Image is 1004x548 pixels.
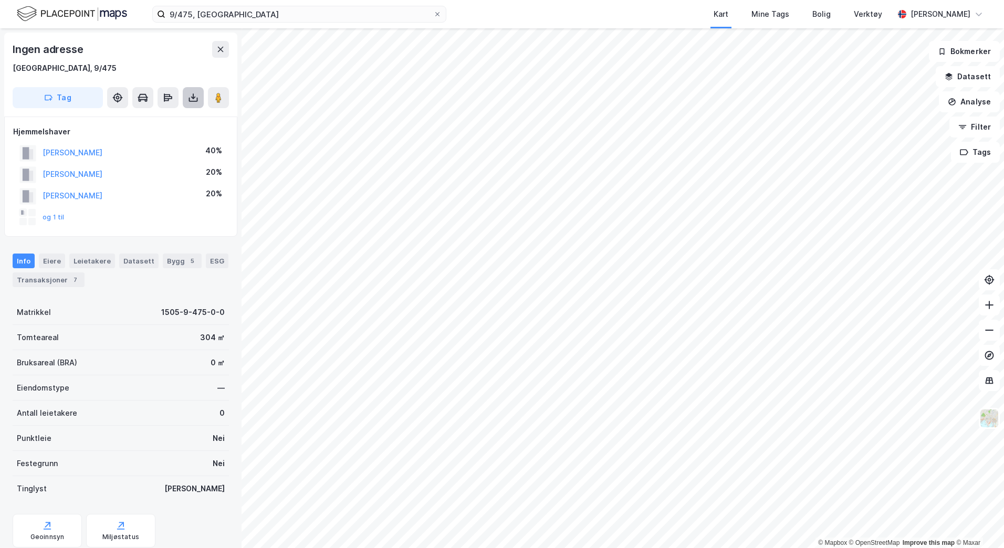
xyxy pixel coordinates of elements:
[17,407,77,419] div: Antall leietakere
[205,144,222,157] div: 40%
[936,66,1000,87] button: Datasett
[17,356,77,369] div: Bruksareal (BRA)
[187,256,197,266] div: 5
[929,41,1000,62] button: Bokmerker
[13,272,85,287] div: Transaksjoner
[17,331,59,344] div: Tomteareal
[213,432,225,445] div: Nei
[165,6,433,22] input: Søk på adresse, matrikkel, gårdeiere, leietakere eller personer
[206,254,228,268] div: ESG
[70,275,80,285] div: 7
[818,539,847,546] a: Mapbox
[979,408,999,428] img: Z
[119,254,159,268] div: Datasett
[30,533,65,541] div: Geoinnsyn
[219,407,225,419] div: 0
[17,457,58,470] div: Festegrunn
[13,254,35,268] div: Info
[102,533,139,541] div: Miljøstatus
[812,8,831,20] div: Bolig
[200,331,225,344] div: 304 ㎡
[951,498,1004,548] div: Kontrollprogram for chat
[17,432,51,445] div: Punktleie
[17,306,51,319] div: Matrikkel
[213,457,225,470] div: Nei
[206,166,222,178] div: 20%
[69,254,115,268] div: Leietakere
[13,125,228,138] div: Hjemmelshaver
[13,41,85,58] div: Ingen adresse
[217,382,225,394] div: —
[751,8,789,20] div: Mine Tags
[17,5,127,23] img: logo.f888ab2527a4732fd821a326f86c7f29.svg
[949,117,1000,138] button: Filter
[164,482,225,495] div: [PERSON_NAME]
[714,8,728,20] div: Kart
[939,91,1000,112] button: Analyse
[17,382,69,394] div: Eiendomstype
[39,254,65,268] div: Eiere
[17,482,47,495] div: Tinglyst
[849,539,900,546] a: OpenStreetMap
[951,498,1004,548] iframe: Chat Widget
[854,8,882,20] div: Verktøy
[163,254,202,268] div: Bygg
[911,8,970,20] div: [PERSON_NAME]
[951,142,1000,163] button: Tags
[161,306,225,319] div: 1505-9-475-0-0
[13,87,103,108] button: Tag
[13,62,117,75] div: [GEOGRAPHIC_DATA], 9/475
[206,187,222,200] div: 20%
[211,356,225,369] div: 0 ㎡
[903,539,955,546] a: Improve this map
